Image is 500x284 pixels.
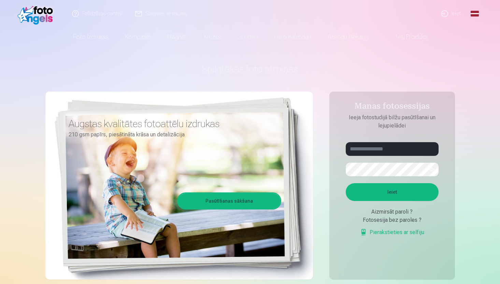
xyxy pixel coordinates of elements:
[69,118,276,130] h3: Augstas kvalitātes fotoattēlu izdrukas
[230,27,266,46] a: Suvenīri
[266,27,319,46] a: Foto kalendāri
[117,27,159,46] a: Komplekti
[339,101,445,113] h4: Manas fotosessijas
[377,27,435,46] a: Visi produkti
[159,27,196,46] a: Magnēti
[69,130,276,139] p: 210 gsm papīrs, piesātināta krāsa un detalizācija
[319,27,377,46] a: Atslēgu piekariņi
[196,27,230,46] a: Krūzes
[17,3,57,25] img: /fa1
[360,228,424,236] a: Pierakstieties ar selfiju
[339,113,445,130] p: Ieeja fotostudijā bilžu pasūtīšanai un lejupielādei
[45,63,455,75] h1: Spilgtākās foto atmiņas
[346,216,439,224] div: Fotosesija bez paroles ?
[346,183,439,201] button: Ieiet
[346,208,439,216] div: Aizmirsāt paroli ?
[178,193,280,208] a: Pasūtīšanas sākšana
[65,27,117,46] a: Foto izdrukas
